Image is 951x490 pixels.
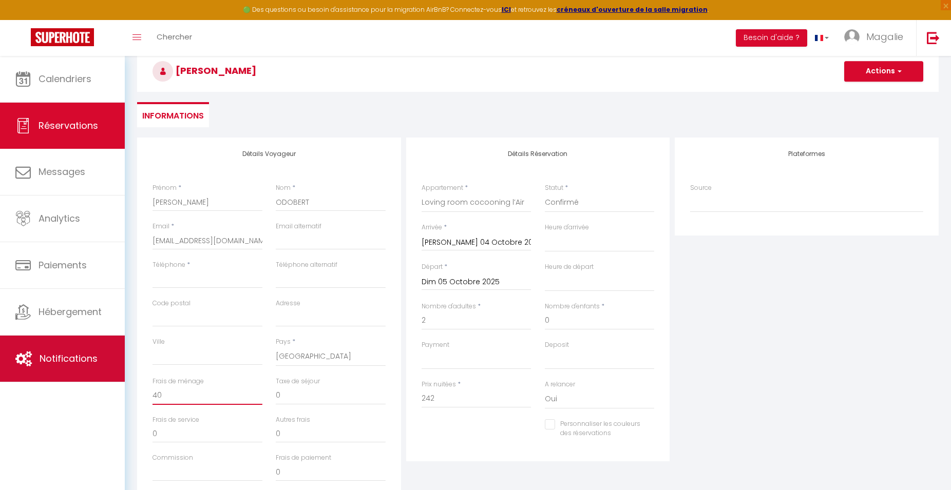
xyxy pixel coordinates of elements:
[39,212,80,225] span: Analytics
[276,222,321,231] label: Email alternatif
[844,29,860,45] img: ...
[276,183,291,193] label: Nom
[31,28,94,46] img: Super Booking
[836,20,916,56] a: ... Magalie
[153,64,256,77] span: [PERSON_NAME]
[153,222,169,231] label: Email
[137,102,209,127] li: Informations
[39,119,98,132] span: Réservations
[276,337,291,347] label: Pays
[690,183,712,193] label: Source
[422,183,463,193] label: Appartement
[39,259,87,271] span: Paiements
[545,380,575,389] label: A relancer
[545,340,569,350] label: Deposit
[844,61,923,82] button: Actions
[422,302,476,311] label: Nombre d'adultes
[545,223,589,232] label: Heure d'arrivée
[153,299,191,308] label: Code postal
[40,352,98,365] span: Notifications
[736,29,807,47] button: Besoin d'aide ?
[422,380,456,389] label: Prix nuitées
[39,165,85,178] span: Messages
[422,223,442,232] label: Arrivée
[39,305,102,318] span: Hébergement
[153,453,193,463] label: Commission
[545,302,600,311] label: Nombre d'enfants
[422,150,655,158] h4: Détails Réservation
[153,377,204,386] label: Frais de ménage
[8,4,39,35] button: Ouvrir le widget de chat LiveChat
[153,337,165,347] label: Ville
[545,262,594,272] label: Heure de départ
[276,453,331,463] label: Frais de paiement
[866,30,903,43] span: Magalie
[502,5,511,14] a: ICI
[927,31,940,44] img: logout
[422,262,443,272] label: Départ
[153,260,185,270] label: Téléphone
[153,183,177,193] label: Prénom
[157,31,192,42] span: Chercher
[545,183,563,193] label: Statut
[276,377,320,386] label: Taxe de séjour
[153,415,199,425] label: Frais de service
[690,150,923,158] h4: Plateformes
[149,20,200,56] a: Chercher
[557,5,708,14] a: créneaux d'ouverture de la salle migration
[276,415,310,425] label: Autres frais
[276,299,300,308] label: Adresse
[276,260,337,270] label: Téléphone alternatif
[153,150,386,158] h4: Détails Voyageur
[422,340,449,350] label: Payment
[39,72,91,85] span: Calendriers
